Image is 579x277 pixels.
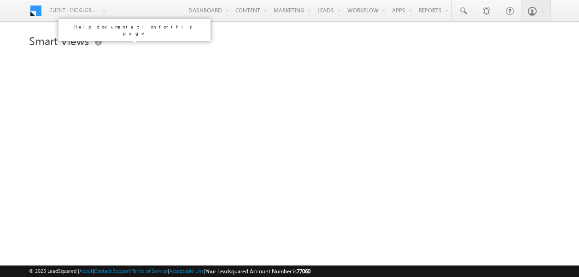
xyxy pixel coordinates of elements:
[132,268,168,274] a: Terms of Service
[205,268,310,275] span: Your Leadsquared Account Number is
[79,268,93,274] a: About
[29,267,310,276] span: © 2025 LeadSquared | | | | |
[297,268,310,275] span: 77060
[94,268,130,274] a: Contact Support
[63,23,206,36] p: Help documentation for this page
[49,6,98,15] span: Client - indglobal1 (77060)
[169,268,204,274] a: Acceptable Use
[29,33,89,48] span: Smart Views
